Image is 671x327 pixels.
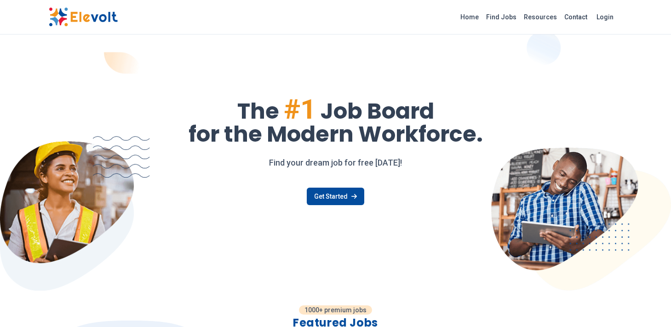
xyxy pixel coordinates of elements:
a: Get Started [307,188,364,205]
a: Find Jobs [482,10,520,24]
p: Find your dream job for free [DATE]! [49,156,623,169]
h1: The Job Board for the Modern Workforce. [49,96,623,145]
a: Login [591,8,619,26]
p: 1000+ premium jobs [299,305,372,315]
a: Contact [561,10,591,24]
img: Elevolt [49,7,118,27]
span: #1 [284,93,316,126]
a: Resources [520,10,561,24]
a: Home [457,10,482,24]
